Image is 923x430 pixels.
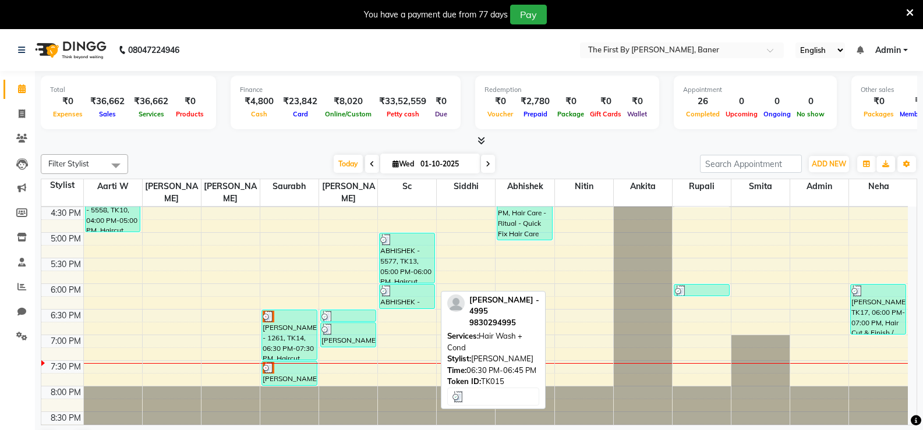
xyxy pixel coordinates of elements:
div: Finance [240,85,451,95]
span: Due [432,110,450,118]
div: 7:00 PM [48,335,83,347]
span: Abhishek [496,179,554,194]
span: Siddhi [437,179,495,194]
div: 06:30 PM-06:45 PM [447,365,539,376]
span: No show [794,110,827,118]
span: Hair Wash + Cond [447,331,522,352]
span: Services [136,110,167,118]
span: Filter Stylist [48,159,89,168]
span: Prepaid [521,110,550,118]
b: 08047224946 [128,34,179,66]
span: Online/Custom [322,110,374,118]
span: Card [290,110,311,118]
div: 9830294995 [469,317,539,329]
div: ₹0 [554,95,587,108]
div: ₹0 [485,95,516,108]
div: 7:30 PM [48,361,83,373]
div: 0 [761,95,794,108]
div: ₹0 [431,95,451,108]
div: ₹0 [861,95,897,108]
span: ADD NEW [812,159,846,168]
div: ₹36,662 [86,95,129,108]
div: 0 [794,95,827,108]
div: [PERSON_NAME] - 5558, TK10, 04:00 PM-05:00 PM, Haircut (Men) - Director [86,182,140,232]
div: You have a payment due from 77 days [364,9,508,21]
img: logo [30,34,109,66]
span: Ongoing [761,110,794,118]
span: Admin [790,179,848,194]
div: Total [50,85,207,95]
div: [PERSON_NAME] - 1261, TK14, 06:30 PM-07:30 PM, Haircut (Men) - Senior Stylist [262,310,317,360]
div: Redemption [485,85,650,95]
span: Upcoming [723,110,761,118]
div: [PERSON_NAME] - 9208, TK16, 06:00 PM-06:15 PM, Brows : Wax & Thread - Eyebrows [674,285,729,296]
div: 8:30 PM [48,412,83,424]
div: 5:30 PM [48,258,83,271]
span: Rupali [673,179,731,194]
span: Cash [248,110,270,118]
span: [PERSON_NAME] [201,179,260,206]
div: 4:30 PM [48,207,83,219]
div: ₹0 [173,95,207,108]
div: ₹0 [587,95,624,108]
img: profile [447,294,465,312]
span: Nitin [555,179,613,194]
div: [PERSON_NAME] - 4995, TK15, 06:45 PM-07:15 PM, Styling - Blow Dry [321,323,376,347]
div: ABHISHEK - 5577, TK13, 05:00 PM-06:00 PM, Haircut (Men) - Senior Stylist [380,233,434,283]
span: Sc [378,179,436,194]
div: ₹36,662 [129,95,173,108]
div: 5:00 PM [48,233,83,245]
div: ABHISHEK - 5577, TK13, 06:00 PM-06:30 PM, [PERSON_NAME] Trim/Shave [380,285,434,308]
span: Products [173,110,207,118]
input: Search Appointment [700,155,802,173]
div: ₹0 [624,95,650,108]
span: Sales [96,110,119,118]
div: [PERSON_NAME], TK17, 06:00 PM-07:00 PM, Hair Cut & Finish / Basic [Sr. Stylist] [851,285,906,334]
span: Expenses [50,110,86,118]
div: Stylist [41,179,83,191]
span: Package [554,110,587,118]
div: 0 [723,95,761,108]
div: ₹2,780 [516,95,554,108]
span: Saurabh [260,179,319,194]
span: Today [334,155,363,173]
span: Ankita [614,179,672,194]
span: Petty cash [384,110,422,118]
div: ₹23,842 [278,95,322,108]
span: Wallet [624,110,650,118]
span: Packages [861,110,897,118]
span: Time: [447,365,466,375]
div: [PERSON_NAME] - 4995, TK15, 06:30 PM-06:45 PM, Hair Wash + Cond [321,310,376,321]
span: Stylist: [447,354,471,363]
span: Completed [683,110,723,118]
div: 6:30 PM [48,310,83,322]
span: Admin [875,44,901,56]
span: Voucher [485,110,516,118]
span: Smita [731,179,790,194]
span: [PERSON_NAME] [143,179,201,206]
span: Aarti W [84,179,142,194]
div: 8:00 PM [48,386,83,399]
div: [PERSON_NAME] [447,353,539,365]
div: ₹4,800 [240,95,278,108]
span: Gift Cards [587,110,624,118]
div: 6:00 PM [48,284,83,296]
button: Pay [510,5,547,24]
div: Appointment [683,85,827,95]
span: Services: [447,331,479,340]
div: ₹8,020 [322,95,374,108]
div: ₹33,52,559 [374,95,431,108]
span: Token ID: [447,376,481,386]
button: ADD NEW [809,156,849,172]
div: ₹0 [50,95,86,108]
div: 26 [683,95,723,108]
span: Wed [390,159,417,168]
span: [PERSON_NAME] [319,179,377,206]
div: TK015 [447,376,539,388]
span: Neha [849,179,908,194]
div: [PERSON_NAME] - 1261, TK14, 07:30 PM-08:00 PM, [PERSON_NAME] Trim/Shave [262,361,317,385]
input: 2025-10-01 [417,155,475,173]
span: [PERSON_NAME] - 4995 [469,295,539,316]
